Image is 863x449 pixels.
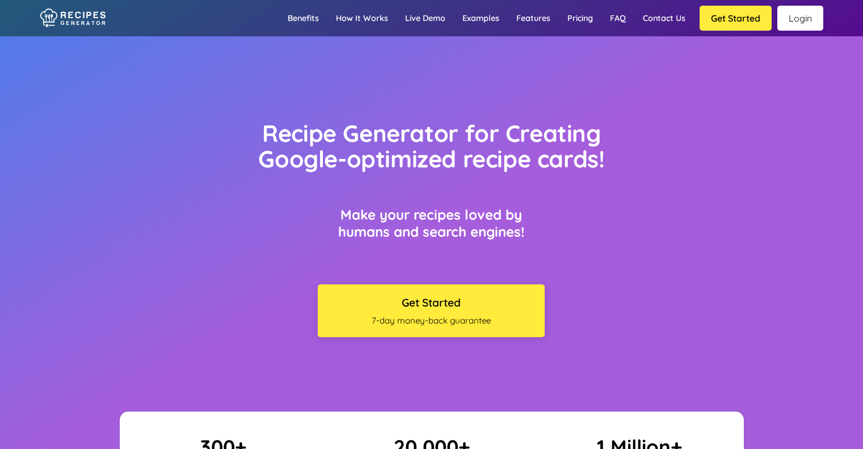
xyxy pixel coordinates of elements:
[700,6,772,31] button: Get Started
[327,2,397,35] a: How it works
[397,2,454,35] a: Live demo
[559,2,601,35] a: Pricing
[601,2,634,35] a: FAQ
[777,6,823,31] a: Login
[318,206,545,240] h3: Make your recipes loved by humans and search engines!
[634,2,694,35] a: Contact us
[234,120,629,172] h1: Recipe Generator for Creating Google-optimized recipe cards!
[508,2,559,35] a: Features
[454,2,508,35] a: Examples
[279,2,327,35] a: Benefits
[318,284,545,337] button: Get Started7-day money-back guarantee
[323,315,539,326] span: 7-day money-back guarantee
